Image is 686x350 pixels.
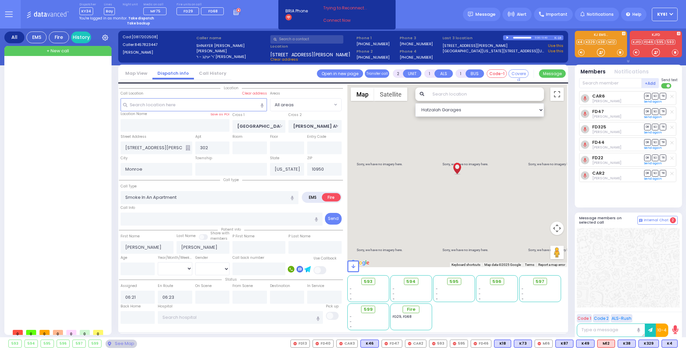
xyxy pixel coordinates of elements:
[49,32,69,43] div: Fire
[550,222,564,235] button: Map camera controls
[290,340,310,348] div: FD13
[555,340,573,348] div: BLS
[406,278,416,285] span: 594
[400,55,433,60] label: [PHONE_NUMBER]
[536,278,544,285] span: 597
[434,69,453,78] button: ALS
[351,87,374,101] button: Show street map
[382,340,402,348] div: FD47
[26,10,71,18] img: Logo
[548,43,563,49] a: Use this
[508,69,529,78] button: Covered
[403,69,421,78] button: UNIT
[307,156,312,161] label: ZIP
[123,3,138,7] label: Night unit
[471,340,491,348] div: FD46
[592,109,604,114] a: FD47
[479,291,481,296] span: -
[385,342,388,345] img: red-radio-icon.svg
[364,278,372,285] span: 593
[597,340,615,348] div: M12
[314,256,337,261] label: Use Callback
[121,255,127,260] label: Age
[123,34,194,40] label: Cad:
[349,258,371,267] img: Google
[479,296,481,301] span: -
[428,87,544,101] input: Search location
[632,11,641,17] span: Help
[89,340,101,347] div: 599
[400,49,440,54] span: Phone 4
[121,134,146,139] label: Street Address
[374,87,407,101] button: Show satellite imagery
[232,134,243,139] label: Room
[364,306,373,313] span: 599
[597,40,606,45] a: K38
[208,8,218,14] span: FD68
[592,99,621,104] span: Joel Sandel
[639,219,642,222] img: comment-alt.png
[121,205,135,211] label: Call Info
[475,11,495,18] span: Message
[592,129,621,134] span: Aron Klein
[546,11,567,17] span: Important
[132,34,158,40] span: [0817202508]
[177,233,196,239] label: Last Name
[356,49,397,54] span: Phone 2
[13,330,23,335] span: 0
[538,342,541,345] img: red-radio-icon.svg
[577,314,592,323] button: Code 1
[270,57,298,62] span: Clear address
[350,291,352,296] span: -
[270,134,278,139] label: Floor
[451,156,463,176] div: SHNAYER ZALMEN GREENFELD
[652,139,659,145] span: SO
[232,234,255,239] label: P First Name
[644,93,651,99] span: DR
[270,283,290,289] label: Destination
[618,340,636,348] div: BLS
[660,93,666,99] span: TR
[66,330,76,335] span: 0
[195,283,212,289] label: On Scene
[365,69,389,78] button: Transfer call
[323,17,376,23] a: Connect Now
[652,8,678,21] button: KY61
[660,170,666,176] span: TR
[196,54,268,60] label: ר' יעקב - ר' [PERSON_NAME]
[585,40,596,45] a: K329
[661,77,678,82] span: Send text
[135,42,157,47] span: 8457823447
[123,50,194,55] label: [PERSON_NAME]
[393,291,395,296] span: -
[630,33,682,38] label: KJFD
[104,7,115,15] span: Bay
[655,40,665,45] a: 595
[660,155,666,161] span: TR
[652,108,659,115] span: SO
[442,35,503,41] label: Last 3 location
[652,170,659,176] span: SO
[196,43,268,49] label: SHNAYER [PERSON_NAME]
[9,340,21,347] div: 593
[158,255,192,260] div: Year/Month/Week/Day
[592,155,603,160] a: FD22
[210,231,229,236] small: Share with
[474,342,477,345] img: red-radio-icon.svg
[104,3,115,7] label: Lines
[487,69,507,78] button: Code-1
[517,11,527,17] span: Alert
[350,319,352,324] span: -
[270,156,279,161] label: State
[25,340,38,347] div: 594
[128,16,154,21] strong: Take dispatch
[158,311,323,324] input: Search hospital
[468,12,473,17] img: message.svg
[593,314,610,323] button: Code 2
[121,156,128,161] label: City
[218,227,244,232] span: Patient info
[360,340,379,348] div: BLS
[356,35,397,41] span: Phone 1
[350,314,352,319] span: -
[194,70,231,76] a: Call History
